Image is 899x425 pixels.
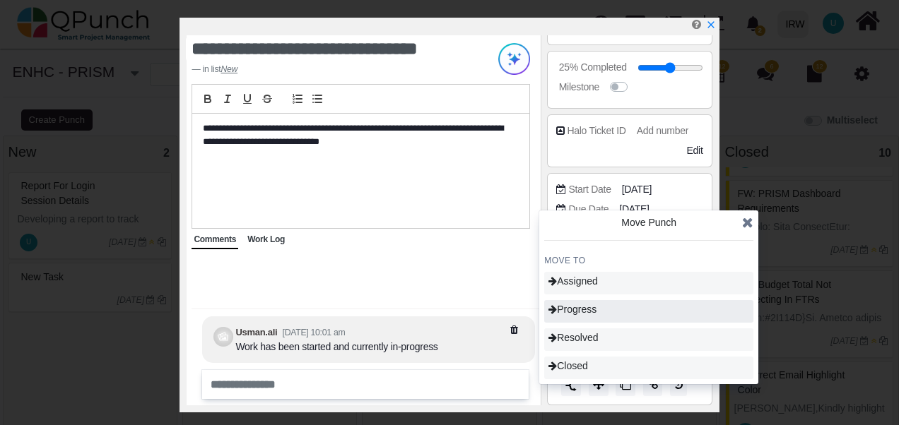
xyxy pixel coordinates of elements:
span: Add number [637,125,688,136]
b: Usman.ali [235,327,277,337]
small: [DATE] 10:01 am [283,328,346,337]
span: Work Log [247,234,285,244]
div: Milestone [559,80,599,95]
button: Split [561,373,581,396]
span: Comments [194,234,236,244]
div: Due Date [568,202,609,217]
button: Copy Link [643,373,662,396]
div: 25% Completed [559,60,627,75]
span: Resolved [548,332,598,343]
button: History [670,373,687,396]
div: Halo Ticket ID [567,124,625,138]
span: Edit [687,145,703,156]
div: Work has been started and currently in-progress [235,340,437,354]
i: Edit Punch [692,19,701,30]
a: x [706,19,716,30]
img: split.9d50320.png [565,380,577,391]
h4: MOVE TO [544,255,753,266]
button: Move [589,373,609,396]
button: Copy [616,373,635,396]
span: [DATE] [619,202,649,217]
footer: in list [192,63,470,76]
div: Start Date [568,182,611,197]
span: Assigned [548,275,598,287]
img: Try writing with AI [498,43,530,75]
span: Move Punch [621,217,676,228]
svg: x [706,20,716,30]
cite: Source Title [221,64,237,74]
span: [DATE] [622,182,652,197]
span: Progress [548,304,597,315]
span: Closed [548,360,588,371]
u: New [221,64,237,74]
